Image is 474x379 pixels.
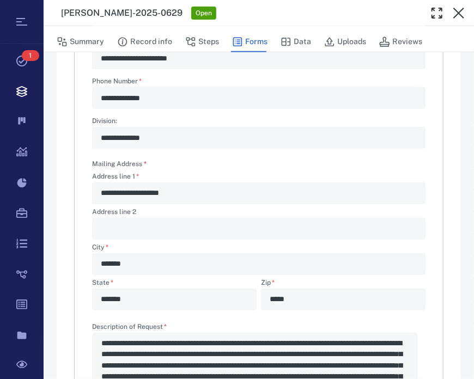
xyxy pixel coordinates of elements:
[22,50,39,61] span: 1
[426,2,448,24] button: Toggle Fullscreen
[92,209,426,218] label: Address line 2
[61,7,183,20] h3: [PERSON_NAME]-2025-0629
[25,8,47,17] span: Help
[92,323,426,333] label: Description of Request
[92,118,426,127] label: Division:
[448,2,470,24] button: Close
[185,32,219,52] button: Steps
[92,78,426,87] label: Phone Number
[92,47,426,69] div: Email Address
[92,127,426,149] div: Division:
[92,87,426,109] div: Phone Number
[281,32,311,52] button: Data
[92,244,426,253] label: City
[92,173,426,182] label: Address line 1
[92,160,147,169] label: Mailing Address
[232,32,268,52] button: Forms
[92,279,257,289] label: State
[57,32,104,52] button: Summary
[144,160,147,168] span: required
[261,279,426,289] label: Zip
[379,32,422,52] button: Reviews
[117,32,172,52] button: Record info
[193,9,214,18] span: Open
[324,32,366,52] button: Uploads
